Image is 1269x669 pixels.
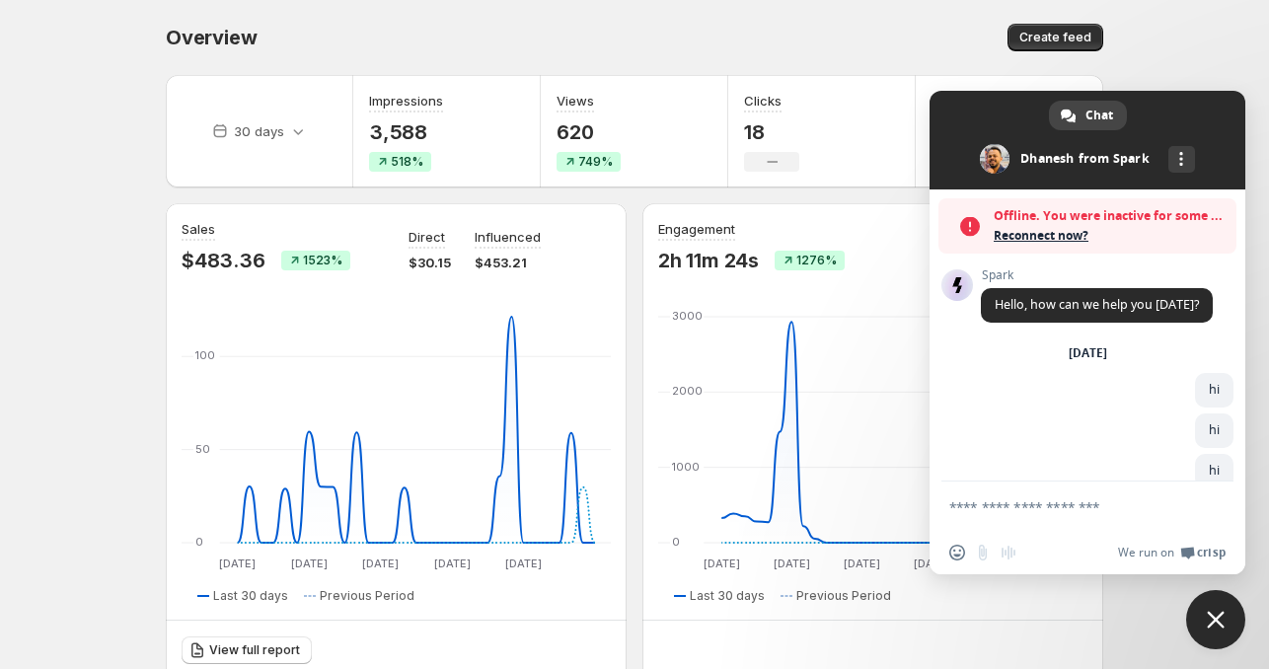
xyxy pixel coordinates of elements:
span: Offline. You were inactive for some time. [994,206,1227,226]
div: Close chat [1186,590,1245,649]
text: [DATE] [844,557,880,570]
h3: Engagement [658,219,735,239]
h3: Clicks [744,91,782,111]
text: [DATE] [774,557,810,570]
text: 3000 [672,309,703,323]
text: [DATE] [291,557,328,570]
text: 1000 [672,460,700,474]
text: [DATE] [362,557,399,570]
a: View full report [182,636,312,664]
h3: Sales [182,219,215,239]
span: Create feed [1019,30,1091,45]
div: Chat [1049,101,1127,130]
span: Last 30 days [213,588,288,604]
p: $453.21 [475,253,541,272]
text: 2000 [672,384,703,398]
span: Hello, how can we help you [DATE]? [995,296,1199,313]
text: [DATE] [704,557,740,570]
a: We run onCrisp [1118,545,1226,560]
button: Create feed [1008,24,1103,51]
span: Reconnect now? [994,226,1227,246]
span: hi [1209,462,1220,479]
p: 18 [744,120,799,144]
text: [DATE] [434,557,471,570]
span: Previous Period [796,588,891,604]
h3: Views [557,91,594,111]
span: 518% [391,154,423,170]
span: 749% [578,154,613,170]
span: We run on [1118,545,1174,560]
span: Overview [166,26,257,49]
p: 620 [557,120,621,144]
span: Insert an emoji [949,545,965,560]
span: hi [1209,381,1220,398]
text: [DATE] [914,557,950,570]
text: [DATE] [505,557,542,570]
span: 1523% [303,253,342,268]
div: [DATE] [1069,347,1107,359]
p: $30.15 [409,253,451,272]
text: [DATE] [219,557,256,570]
div: More channels [1168,146,1195,173]
p: $483.36 [182,249,265,272]
span: View full report [209,642,300,658]
span: Chat [1085,101,1113,130]
text: 0 [672,535,680,549]
span: 1276% [796,253,837,268]
text: 100 [195,348,215,362]
p: 3,588 [369,120,443,144]
p: Influenced [475,227,541,247]
span: Last 30 days [690,588,765,604]
span: hi [1209,421,1220,438]
span: Crisp [1197,545,1226,560]
text: 0 [195,535,203,549]
textarea: Compose your message... [949,498,1182,516]
p: Direct [409,227,445,247]
span: Previous Period [320,588,414,604]
p: 2h 11m 24s [658,249,759,272]
p: 30 days [234,121,284,141]
h3: Impressions [369,91,443,111]
span: Spark [981,268,1213,282]
text: 50 [195,442,210,456]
